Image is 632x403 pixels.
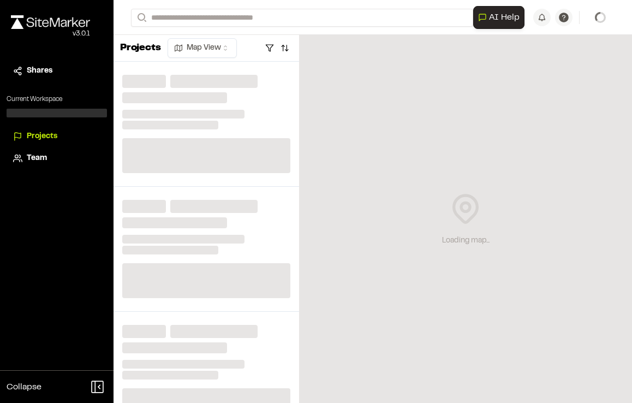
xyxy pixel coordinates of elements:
img: rebrand.png [11,15,90,29]
p: Current Workspace [7,94,107,104]
p: Projects [120,41,161,56]
div: Open AI Assistant [473,6,529,29]
a: Projects [13,131,100,143]
span: AI Help [489,11,520,24]
span: Shares [27,65,52,77]
div: Oh geez...please don't... [11,29,90,39]
div: Loading map... [442,235,490,247]
span: Team [27,152,47,164]
button: Open AI Assistant [473,6,524,29]
a: Team [13,152,100,164]
span: Collapse [7,381,41,394]
button: Search [131,9,151,27]
a: Shares [13,65,100,77]
span: Projects [27,131,57,143]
